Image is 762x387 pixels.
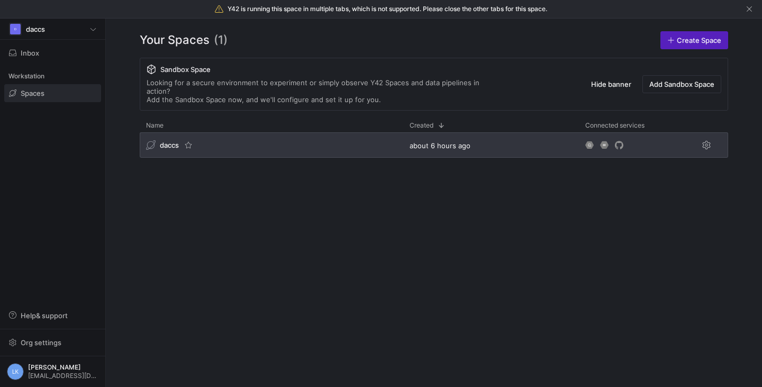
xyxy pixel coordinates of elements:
[160,65,211,74] span: Sandbox Space
[585,122,645,129] span: Connected services
[160,141,179,149] span: daccs
[410,122,433,129] span: Created
[21,311,68,320] span: Help & support
[591,80,631,88] span: Hide banner
[21,338,61,347] span: Org settings
[4,68,101,84] div: Workstation
[649,80,714,88] span: Add Sandbox Space
[140,132,728,162] div: Press SPACE to select this row.
[228,5,547,13] span: Y42 is running this space in multiple tabs, which is not supported. Please close the other tabs f...
[4,84,101,102] a: Spaces
[26,25,45,33] span: daccs
[140,31,210,49] span: Your Spaces
[4,307,101,325] button: Help& support
[677,36,721,44] span: Create Space
[4,361,101,383] button: LK[PERSON_NAME][EMAIL_ADDRESS][DOMAIN_NAME]
[7,363,24,380] div: LK
[584,75,638,93] button: Hide banner
[10,24,21,34] div: D
[21,89,44,97] span: Spaces
[660,31,728,49] a: Create Space
[4,339,101,348] a: Org settings
[214,31,228,49] span: (1)
[410,141,470,150] span: about 6 hours ago
[28,364,98,371] span: [PERSON_NAME]
[4,44,101,62] button: Inbox
[4,334,101,352] button: Org settings
[21,49,39,57] span: Inbox
[147,78,501,104] div: Looking for a secure environment to experiment or simply observe Y42 Spaces and data pipelines in...
[146,122,164,129] span: Name
[28,372,98,380] span: [EMAIL_ADDRESS][DOMAIN_NAME]
[642,75,721,93] button: Add Sandbox Space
